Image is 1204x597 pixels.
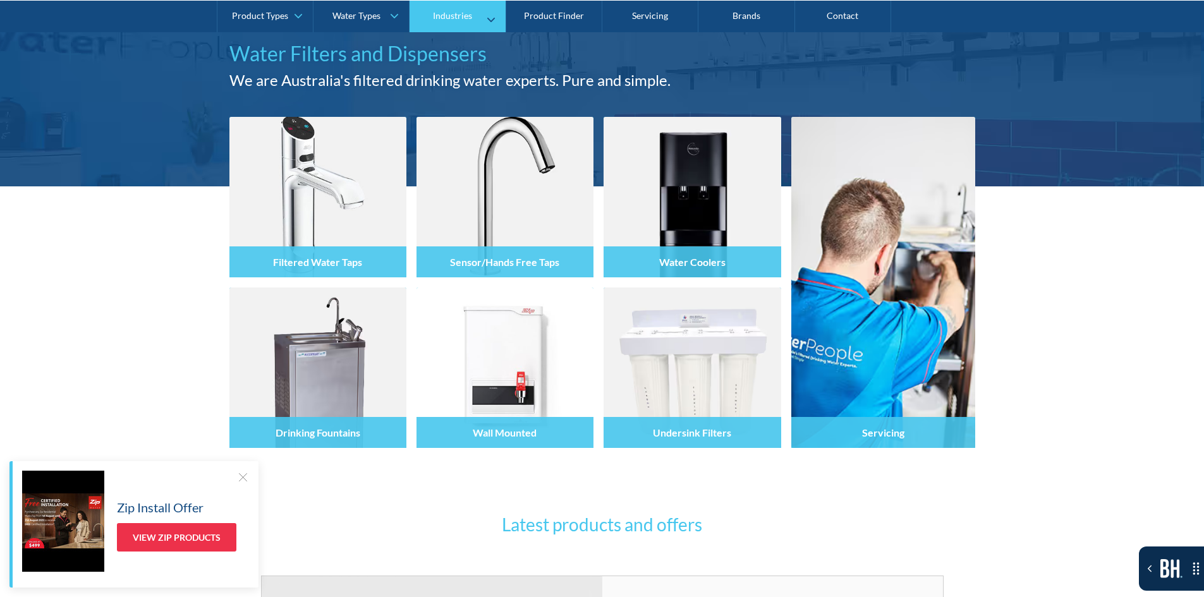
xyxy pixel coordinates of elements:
a: View Zip Products [117,523,236,552]
img: Zip Install Offer [22,471,104,572]
h4: Sensor/Hands Free Taps [450,256,559,268]
h4: Wall Mounted [473,426,537,438]
h4: Servicing [862,426,904,438]
h4: Undersink Filters [653,426,731,438]
h3: Latest products and offers [356,511,849,538]
h4: Water Coolers [659,256,726,268]
img: Drinking Fountains [229,287,406,448]
div: Industries [433,10,472,21]
img: Water Coolers [604,117,781,277]
h4: Drinking Fountains [276,426,360,438]
div: Water Types [332,10,380,21]
img: Filtered Water Taps [229,117,406,277]
img: Undersink Filters [604,287,781,448]
a: Servicing [791,117,975,448]
img: Sensor/Hands Free Taps [417,117,593,277]
h4: Filtered Water Taps [273,256,362,268]
img: Wall Mounted [417,287,593,448]
div: Product Types [232,10,288,21]
h5: Zip Install Offer [117,498,204,517]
